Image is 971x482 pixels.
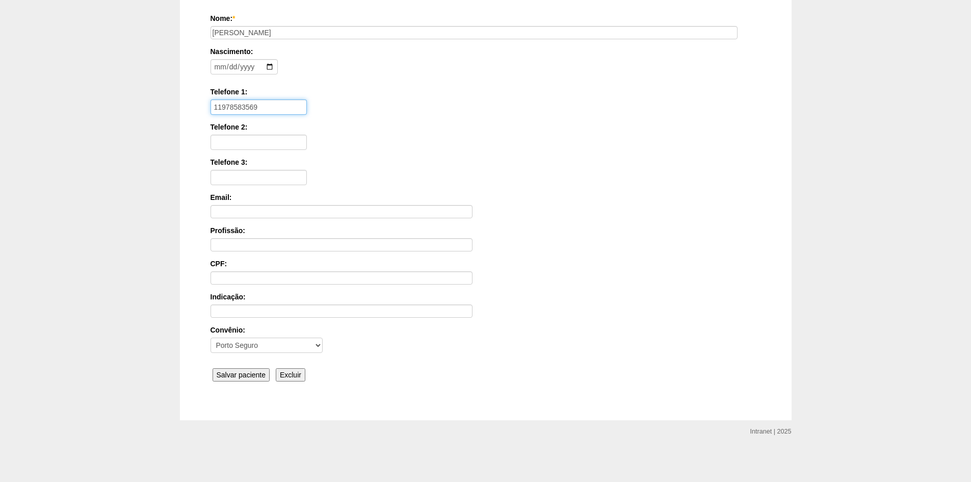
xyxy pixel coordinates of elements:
div: Intranet | 2025 [750,426,792,437]
label: Email: [211,192,761,202]
label: Nome: [211,13,761,23]
span: Este campo é obrigatório. [232,14,235,22]
label: CPF: [211,259,761,269]
label: Telefone 1: [211,87,761,97]
label: Convênio: [211,325,761,335]
input: Excluir [276,368,305,382]
label: Indicação: [211,292,761,302]
input: Salvar paciente [213,368,270,382]
label: Profissão: [211,225,761,236]
label: Telefone 3: [211,157,761,167]
label: Nascimento: [211,46,757,57]
label: Telefone 2: [211,122,761,132]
